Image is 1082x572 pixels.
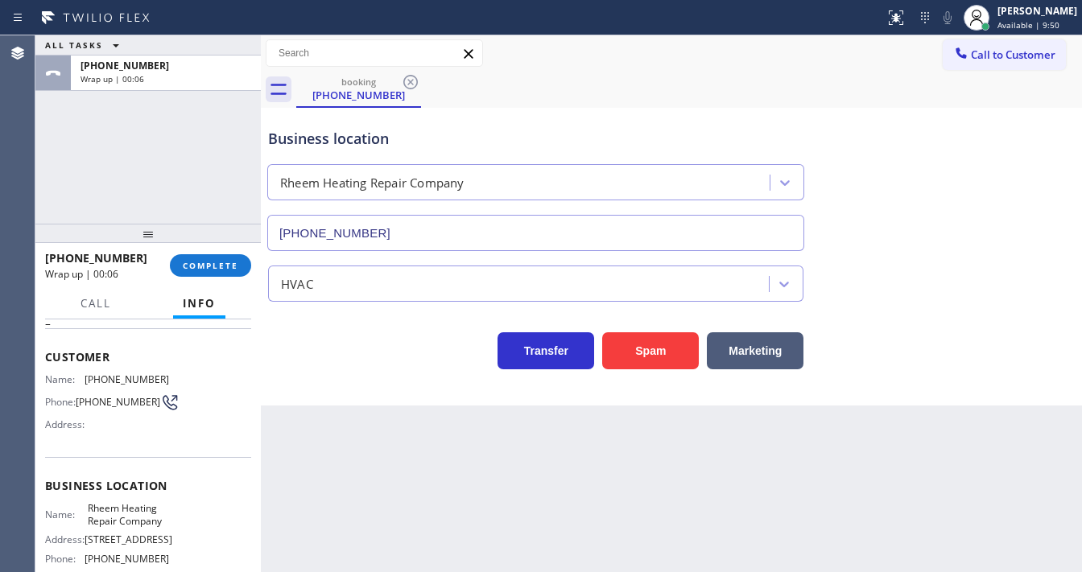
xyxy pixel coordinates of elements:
[170,254,251,277] button: COMPLETE
[45,349,251,364] span: Customer
[85,533,172,545] span: [STREET_ADDRESS]
[936,6,959,29] button: Mute
[971,47,1055,62] span: Call to Customer
[45,250,147,265] span: [PHONE_NUMBER]
[183,296,216,311] span: Info
[45,478,251,493] span: Business location
[88,502,168,527] span: Rheem Heating Repair Company
[85,553,169,565] span: [PHONE_NUMBER]
[266,40,482,66] input: Search
[298,76,419,88] div: booking
[943,39,1066,70] button: Call to Customer
[707,332,803,369] button: Marketing
[602,332,699,369] button: Spam
[173,288,225,319] button: Info
[45,39,103,51] span: ALL TASKS
[45,418,88,430] span: Address:
[45,508,88,521] span: Name:
[498,332,594,369] button: Transfer
[997,4,1077,18] div: [PERSON_NAME]
[268,128,803,150] div: Business location
[45,533,85,545] span: Address:
[85,373,169,385] span: [PHONE_NUMBER]
[81,296,111,311] span: Call
[71,288,121,319] button: Call
[298,72,419,106] div: (858) 457-5955
[45,553,85,565] span: Phone:
[76,396,160,408] span: [PHONE_NUMBER]
[183,260,238,271] span: COMPLETE
[280,174,465,192] div: Rheem Heating Repair Company
[298,88,419,102] div: [PHONE_NUMBER]
[81,59,169,72] span: [PHONE_NUMBER]
[45,373,85,385] span: Name:
[997,19,1059,31] span: Available | 9:50
[35,35,135,55] button: ALL TASKS
[81,73,144,84] span: Wrap up | 00:06
[281,274,313,293] div: HVAC
[45,396,76,408] span: Phone:
[267,215,804,251] input: Phone Number
[45,267,118,281] span: Wrap up | 00:06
